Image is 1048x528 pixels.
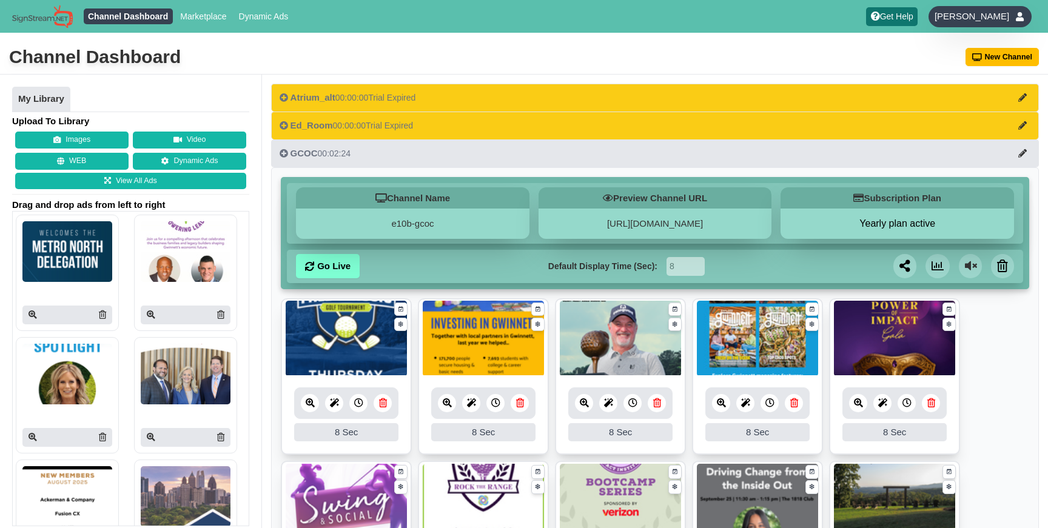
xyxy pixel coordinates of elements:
[781,187,1014,209] h5: Subscription Plan
[9,45,181,69] div: Channel Dashboard
[834,301,955,376] img: 2.226 mb
[548,260,657,273] label: Default Display Time (Sec):
[560,301,681,376] img: 11.268 mb
[368,93,415,102] span: Trial Expired
[366,121,413,130] span: Trial Expired
[176,8,231,24] a: Marketplace
[271,112,1039,139] button: Ed_Room00:00:00Trial Expired
[12,115,249,127] h4: Upload To Library
[294,423,398,441] div: 8 Sec
[286,301,407,376] img: 2.459 mb
[15,132,129,149] button: Images
[296,254,360,278] a: Go Live
[22,221,112,282] img: P250x250 image processing20250908 996236 t81omi
[568,423,673,441] div: 8 Sec
[296,187,529,209] h5: Channel Name
[697,301,818,376] img: 2.316 mb
[234,8,293,24] a: Dynamic Ads
[12,199,249,211] span: Drag and drop ads from left to right
[280,119,413,132] div: 00:00:00
[133,153,246,170] a: Dynamic Ads
[667,257,705,276] input: Seconds
[291,120,333,130] span: Ed_Room
[15,153,129,170] button: WEB
[291,148,318,158] span: GCOC
[141,344,230,404] img: P250x250 image processing20250905 996236 1m5yy1w
[141,466,230,527] img: P250x250 image processing20250902 996236 h4m1yf
[12,5,73,28] img: Sign Stream.NET
[705,423,810,441] div: 8 Sec
[280,92,416,104] div: 00:00:00
[291,92,335,102] span: Atrium_alt
[15,173,246,190] a: View All Ads
[84,8,173,24] a: Channel Dashboard
[12,87,70,112] a: My Library
[22,344,112,404] img: P250x250 image processing20250908 996236 vcst9o
[966,48,1040,66] button: New Channel
[271,139,1039,167] button: GCOC00:02:24
[271,84,1039,112] button: Atrium_alt00:00:00Trial Expired
[423,301,544,376] img: 3.994 mb
[842,423,947,441] div: 8 Sec
[280,147,351,159] div: 00:02:24
[935,10,1009,22] span: [PERSON_NAME]
[987,470,1048,528] iframe: Chat Widget
[607,218,703,229] a: [URL][DOMAIN_NAME]
[539,187,772,209] h5: Preview Channel URL
[22,466,112,527] img: P250x250 image processing20250905 996236 4a58js
[141,221,230,282] img: P250x250 image processing20250908 996236 1w0lz5u
[866,7,918,26] a: Get Help
[133,132,246,149] button: Video
[781,218,1014,230] button: Yearly plan active
[431,423,536,441] div: 8 Sec
[296,209,529,239] div: e10b-gcoc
